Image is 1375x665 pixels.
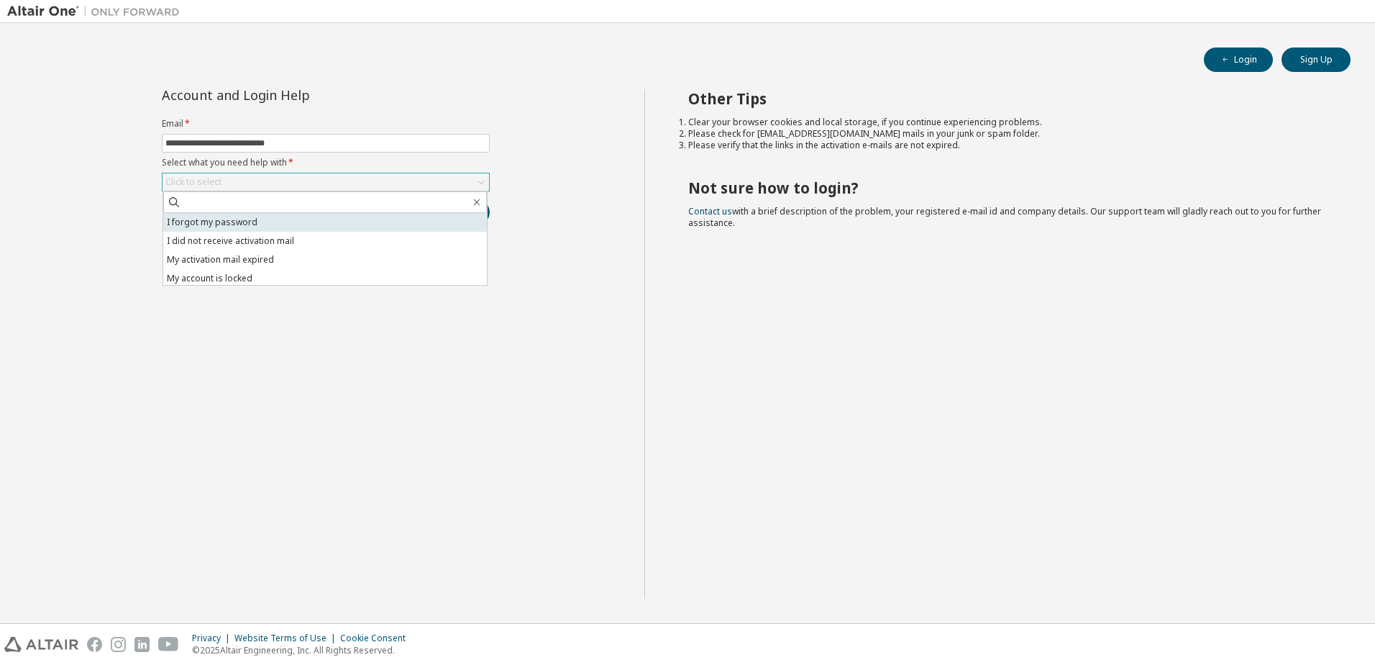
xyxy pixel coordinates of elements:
[688,128,1325,140] li: Please check for [EMAIL_ADDRESS][DOMAIN_NAME] mails in your junk or spam folder.
[1204,47,1273,72] button: Login
[111,637,126,652] img: instagram.svg
[688,205,732,217] a: Contact us
[87,637,102,652] img: facebook.svg
[192,633,234,644] div: Privacy
[1282,47,1351,72] button: Sign Up
[162,118,490,130] label: Email
[688,89,1325,108] h2: Other Tips
[340,633,414,644] div: Cookie Consent
[688,117,1325,128] li: Clear your browser cookies and local storage, if you continue experiencing problems.
[163,213,487,232] li: I forgot my password
[688,140,1325,151] li: Please verify that the links in the activation e-mails are not expired.
[688,178,1325,197] h2: Not sure how to login?
[7,4,187,19] img: Altair One
[163,173,489,191] div: Click to select
[162,157,490,168] label: Select what you need help with
[162,89,424,101] div: Account and Login Help
[192,644,414,656] p: © 2025 Altair Engineering, Inc. All Rights Reserved.
[134,637,150,652] img: linkedin.svg
[688,205,1321,229] span: with a brief description of the problem, your registered e-mail id and company details. Our suppo...
[165,176,221,188] div: Click to select
[158,637,179,652] img: youtube.svg
[4,637,78,652] img: altair_logo.svg
[234,633,340,644] div: Website Terms of Use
